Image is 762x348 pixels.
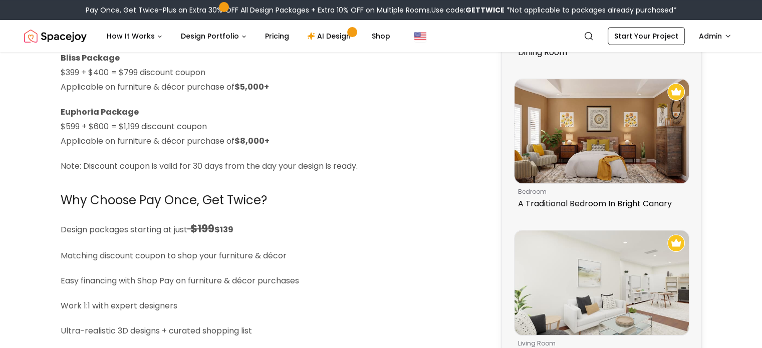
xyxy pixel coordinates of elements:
p: Ultra-realistic 3D designs + curated shopping list [61,324,475,338]
p: $399 + $400 = $799 discount coupon Applicable on furniture & décor purchase of [61,51,475,94]
p: bedroom [518,188,681,196]
a: Pricing [257,26,297,46]
p: $599 + $600 = $1,199 discount coupon Applicable on furniture & décor purchase of [61,105,475,148]
h2: Why Choose Pay Once, Get Twice? [61,189,475,211]
span: *Not applicable to packages already purchased* [504,5,677,15]
img: Recommended Spacejoy Design - Coastal Casual Living Room with Open Study Area [667,234,685,252]
p: A Traditional Bedroom In Bright Canary [518,198,681,210]
div: Pay Once, Get Twice-Plus an Extra 30% OFF All Design Packages + Extra 10% OFF on Multiple Rooms. [86,5,677,15]
button: Admin [693,27,738,45]
strong: Bliss Package [61,52,120,64]
img: Spacejoy Logo [24,26,87,46]
nav: Main [99,26,398,46]
p: living room [518,339,681,347]
a: AI Design [299,26,362,46]
img: Recommended Spacejoy Design - A Traditional Bedroom In Bright Canary [667,83,685,101]
p: Note: Discount coupon is valid for 30 days from the day your design is ready. [61,159,475,174]
button: Design Portfolio [173,26,255,46]
a: Start Your Project [608,27,685,45]
strong: $8,000+ [234,135,270,147]
b: GETTWICE [465,5,504,15]
strong: $5,000+ [234,81,269,93]
strong: $139 [190,224,233,235]
span: Use code: [431,5,504,15]
p: Design packages starting at just [61,219,475,238]
img: United States [414,30,426,42]
p: Easy financing with Shop Pay on furniture & décor purchases [61,274,475,288]
nav: Global [24,20,738,52]
button: How It Works [99,26,171,46]
a: Shop [364,26,398,46]
span: $199 [190,221,214,236]
strong: Euphoria Package [61,106,139,118]
img: Coastal Casual Living Room with Open Study Area [515,230,689,335]
p: Work 1:1 with expert designers [61,299,475,313]
a: Spacejoy [24,26,87,46]
a: A Traditional Bedroom In Bright Canary Recommended Spacejoy Design - A Traditional Bedroom In Bri... [514,79,689,214]
img: A Traditional Bedroom In Bright Canary [515,79,689,184]
p: Matching discount coupon to shop your furniture & décor [61,249,475,263]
